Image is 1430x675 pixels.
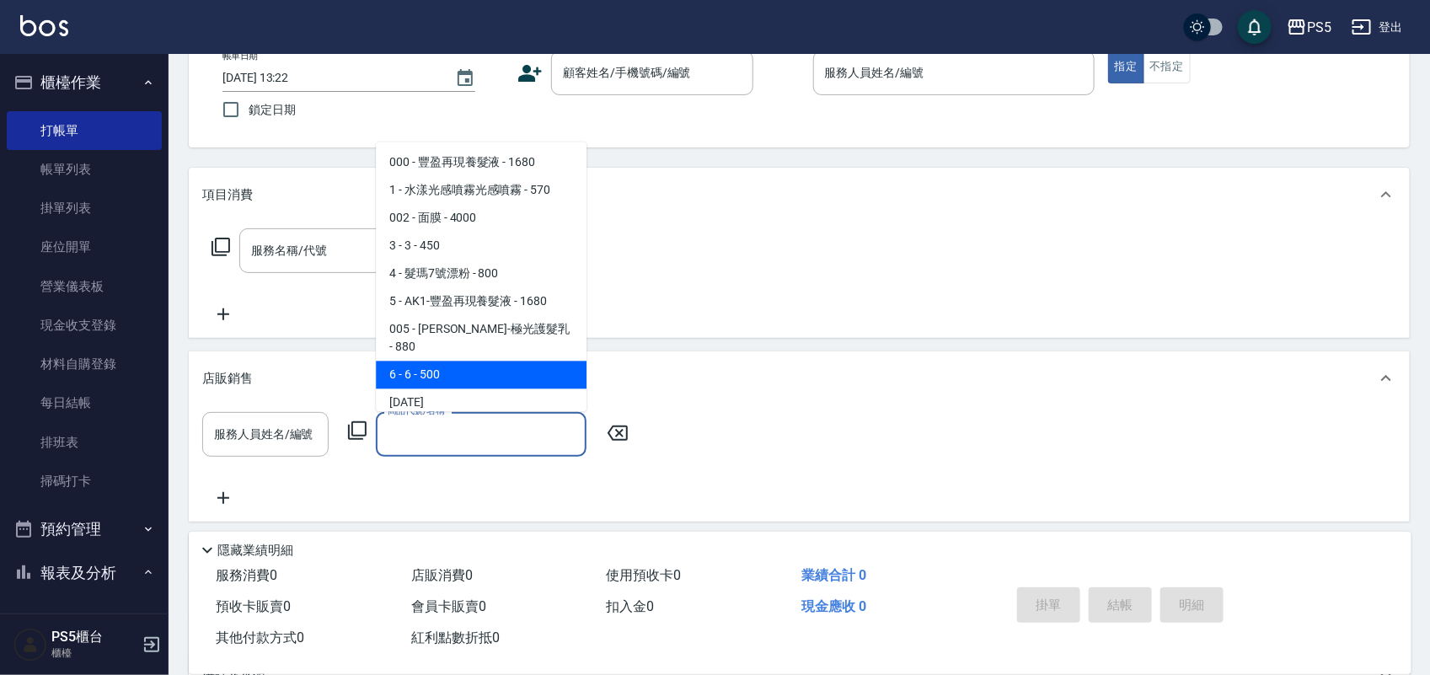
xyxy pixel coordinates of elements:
[222,50,258,62] label: 帳單日期
[202,186,253,204] p: 項目消費
[189,351,1410,405] div: 店販銷售
[7,551,162,595] button: 報表及分析
[607,598,655,614] span: 扣入金 0
[217,542,293,560] p: 隱藏業績明細
[7,267,162,306] a: 營業儀表板
[7,507,162,551] button: 預約管理
[7,383,162,422] a: 每日結帳
[1307,17,1331,38] div: PS5
[7,61,162,104] button: 櫃檯作業
[7,345,162,383] a: 材料自購登錄
[1280,10,1338,45] button: PS5
[20,15,68,36] img: Logo
[376,148,586,176] span: 000 - 豐盈再現養髮液 - 1680
[376,176,586,204] span: 1 - 水漾光感噴霧光感噴霧 - 570
[202,370,253,388] p: 店販銷售
[222,64,438,92] input: YYYY/MM/DD hh:mm
[445,58,485,99] button: Choose date, selected date is 2025-08-20
[411,629,500,646] span: 紅利點數折抵 0
[376,260,586,287] span: 4 - 髮瑪7號漂粉 - 800
[376,232,586,260] span: 3 - 3 - 450
[7,228,162,266] a: 座位開單
[376,204,586,232] span: 002 - 面膜 - 4000
[1345,12,1410,43] button: 登出
[7,306,162,345] a: 現金收支登錄
[216,567,277,583] span: 服務消費 0
[376,315,586,361] span: 005 - [PERSON_NAME]-極光護髮乳 - 880
[7,601,162,640] a: 報表目錄
[51,629,137,646] h5: PS5櫃台
[13,628,47,662] img: Person
[411,567,473,583] span: 店販消費 0
[801,567,866,583] span: 業績合計 0
[1143,51,1191,83] button: 不指定
[51,646,137,661] p: 櫃檯
[7,423,162,462] a: 排班表
[1108,51,1144,83] button: 指定
[1238,10,1272,44] button: save
[249,101,296,119] span: 鎖定日期
[607,567,682,583] span: 使用預收卡 0
[7,189,162,228] a: 掛單列表
[216,598,291,614] span: 預收卡販賣 0
[376,388,586,416] span: [DATE]
[801,598,866,614] span: 現金應收 0
[216,629,304,646] span: 其他付款方式 0
[411,598,486,614] span: 會員卡販賣 0
[7,111,162,150] a: 打帳單
[189,168,1410,222] div: 項目消費
[7,150,162,189] a: 帳單列表
[7,462,162,501] a: 掃碼打卡
[376,361,586,388] span: 6 - 6 - 500
[376,287,586,315] span: 5 - AK1-豐盈再現養髮液 - 1680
